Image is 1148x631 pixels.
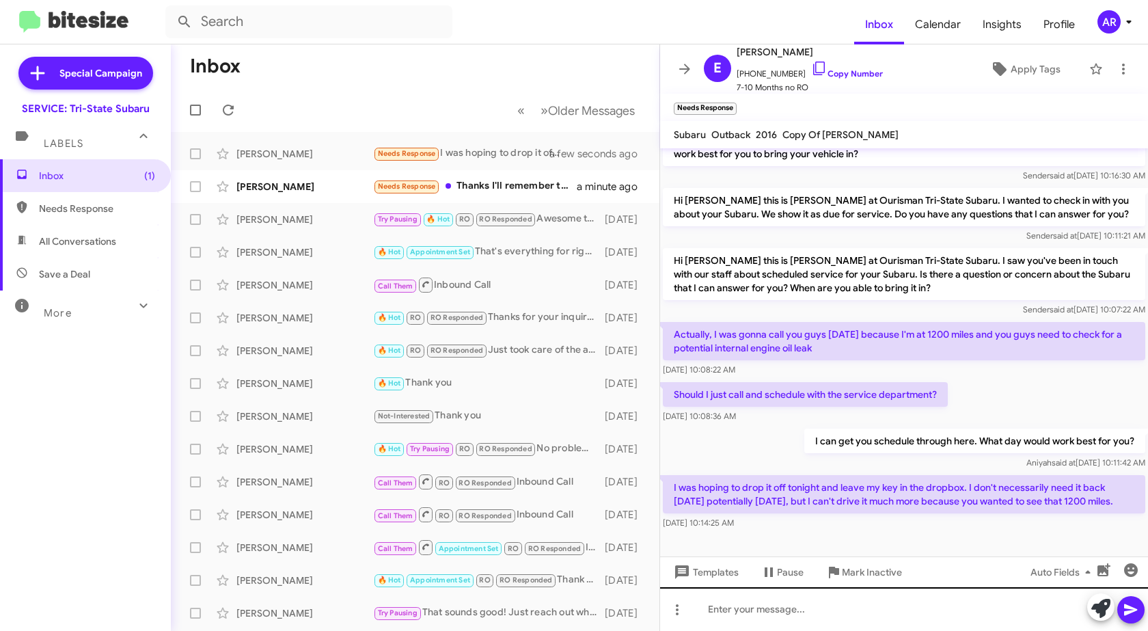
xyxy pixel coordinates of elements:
[236,606,373,620] div: [PERSON_NAME]
[378,182,436,191] span: Needs Response
[510,96,643,124] nav: Page navigation example
[663,411,736,421] span: [DATE] 10:08:36 AM
[674,103,737,115] small: Needs Response
[236,147,373,161] div: [PERSON_NAME]
[459,215,470,224] span: RO
[1053,230,1077,241] span: said at
[603,442,648,456] div: [DATE]
[373,343,603,358] div: Just took care of the appointment for you and have a nice week. [PERSON_NAME]
[737,60,883,81] span: [PHONE_NUMBER]
[439,544,499,553] span: Appointment Set
[236,311,373,325] div: [PERSON_NAME]
[532,96,643,124] button: Next
[373,310,603,325] div: Thanks for your inquiry and have a great weekend. [PERSON_NAME]
[663,364,735,375] span: [DATE] 10:08:22 AM
[22,102,150,116] div: SERVICE: Tri-State Subaru
[663,188,1145,226] p: Hi [PERSON_NAME] this is [PERSON_NAME] at Ourisman Tri-State Subaru. I wanted to check in with yo...
[1050,170,1074,180] span: said at
[373,375,603,391] div: Thank you
[782,129,899,141] span: Copy Of [PERSON_NAME]
[236,410,373,423] div: [PERSON_NAME]
[18,57,153,90] a: Special Campaign
[904,5,972,44] a: Calendar
[541,102,548,119] span: »
[378,412,430,420] span: Not-Interested
[603,475,648,489] div: [DATE]
[566,147,648,161] div: a few seconds ago
[459,511,511,520] span: RO Responded
[603,311,648,325] div: [DATE]
[373,441,603,457] div: No problem. See you [DATE].
[378,215,418,224] span: Try Pausing
[373,605,603,621] div: That sounds good! Just reach out when you're ready, and I'll help you schedule the appointment. T...
[378,282,413,291] span: Call Them
[508,544,519,553] span: RO
[479,215,532,224] span: RO Responded
[430,313,483,322] span: RO Responded
[815,560,913,585] button: Mark Inactive
[165,5,452,38] input: Search
[459,444,470,453] span: RO
[39,234,116,248] span: All Conversations
[603,213,648,226] div: [DATE]
[972,5,1033,44] a: Insights
[603,278,648,292] div: [DATE]
[674,129,706,141] span: Subaru
[603,245,648,259] div: [DATE]
[236,442,373,456] div: [PERSON_NAME]
[236,278,373,292] div: [PERSON_NAME]
[1086,10,1133,33] button: AR
[663,248,1145,300] p: Hi [PERSON_NAME] this is [PERSON_NAME] at Ourisman Tri-State Subaru. I saw you've been in touch w...
[603,344,648,358] div: [DATE]
[373,408,603,424] div: Thank you
[378,511,413,520] span: Call Them
[750,560,815,585] button: Pause
[378,379,401,388] span: 🔥 Hot
[378,544,413,553] span: Call Them
[410,444,450,453] span: Try Pausing
[517,102,525,119] span: «
[1026,230,1145,241] span: Sender [DATE] 10:11:21 AM
[603,606,648,620] div: [DATE]
[711,129,750,141] span: Outback
[236,475,373,489] div: [PERSON_NAME]
[236,574,373,587] div: [PERSON_NAME]
[410,576,470,585] span: Appointment Set
[1033,5,1086,44] a: Profile
[603,508,648,522] div: [DATE]
[603,377,648,390] div: [DATE]
[1026,457,1145,468] span: Aniyah [DATE] 10:11:42 AM
[1011,57,1061,81] span: Apply Tags
[811,68,883,79] a: Copy Number
[373,473,603,490] div: Inbound Call
[410,313,421,322] span: RO
[236,245,373,259] div: [PERSON_NAME]
[1023,304,1145,314] span: Sender [DATE] 10:07:22 AM
[236,180,373,193] div: [PERSON_NAME]
[39,267,90,281] span: Save a Deal
[378,149,436,158] span: Needs Response
[373,276,603,293] div: Inbound Call
[854,5,904,44] a: Inbox
[378,576,401,585] span: 🔥 Hot
[663,382,948,407] p: Should I just call and schedule with the service department?
[373,539,603,556] div: Inbound Call
[44,137,83,150] span: Labels
[1023,170,1145,180] span: Sender [DATE] 10:16:30 AM
[378,608,418,617] span: Try Pausing
[660,560,750,585] button: Templates
[1050,304,1074,314] span: said at
[663,322,1145,360] p: Actually, I was gonna call you guys [DATE] because I'm at 1200 miles and you guys need to check f...
[459,479,511,487] span: RO Responded
[603,410,648,423] div: [DATE]
[577,180,648,193] div: a minute ago
[410,346,421,355] span: RO
[236,377,373,390] div: [PERSON_NAME]
[479,576,490,585] span: RO
[777,560,804,585] span: Pause
[378,479,413,487] span: Call Them
[1020,560,1107,585] button: Auto Fields
[671,560,739,585] span: Templates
